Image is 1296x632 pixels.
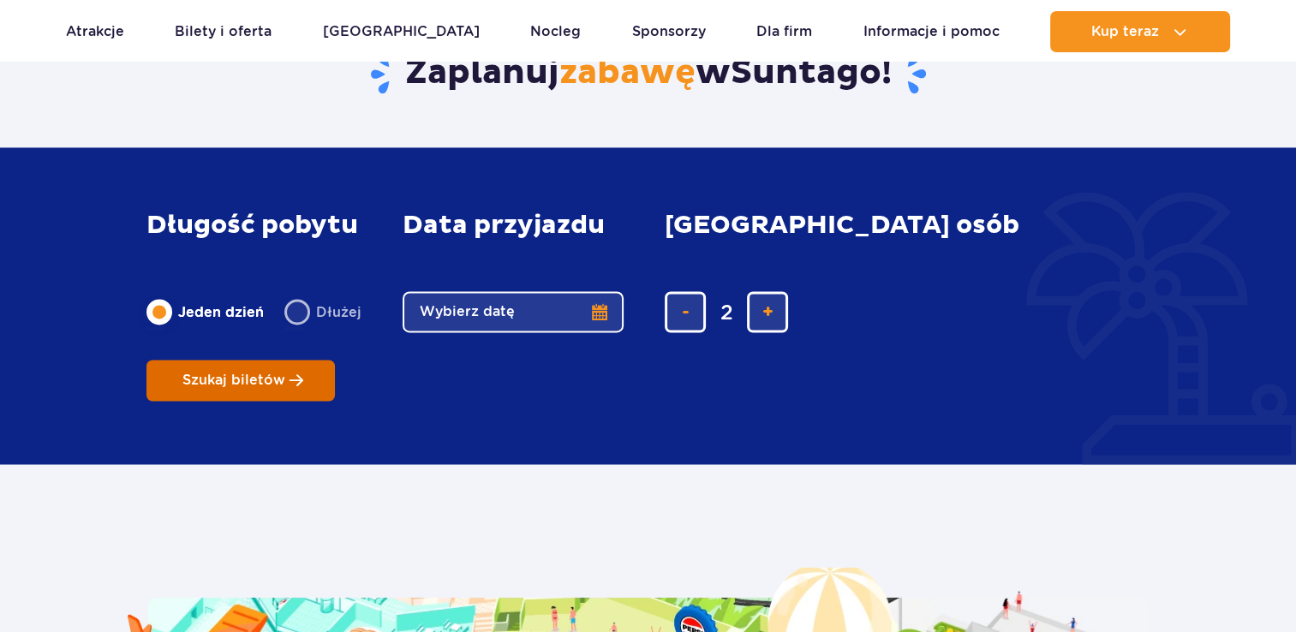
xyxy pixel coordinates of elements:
[146,360,335,401] button: Szukaj biletów
[403,291,624,332] button: Wybierz datę
[756,11,812,52] a: Dla firm
[706,291,747,332] input: liczba biletów
[323,11,480,52] a: [GEOGRAPHIC_DATA]
[530,11,581,52] a: Nocleg
[403,211,605,240] span: Data przyjazdu
[1091,24,1159,39] span: Kup teraz
[559,51,696,94] span: zabawę
[665,291,706,332] button: usuń bilet
[1050,11,1230,52] button: Kup teraz
[146,211,358,240] span: Długość pobytu
[863,11,1000,52] a: Informacje i pomoc
[146,176,1150,435] form: Planowanie wizyty w Park of Poland
[665,211,1019,240] span: [GEOGRAPHIC_DATA] osób
[66,11,124,52] a: Atrakcje
[284,294,361,330] label: Dłużej
[632,11,706,52] a: Sponsorzy
[731,51,881,94] span: Suntago
[146,51,1150,96] h3: Zaplanuj w !
[747,291,788,332] button: dodaj bilet
[182,373,285,388] span: Szukaj biletów
[175,11,272,52] a: Bilety i oferta
[146,294,264,330] label: Jeden dzień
